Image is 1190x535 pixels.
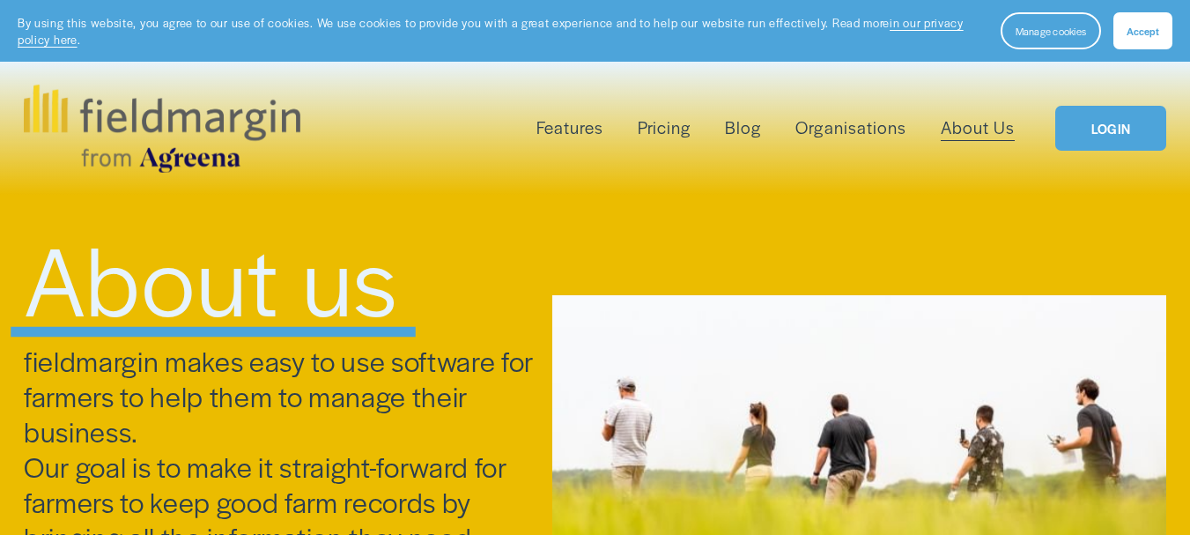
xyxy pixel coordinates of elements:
img: fieldmargin.com [24,85,300,173]
a: in our privacy policy here [18,14,964,48]
a: Organisations [795,114,905,142]
span: Manage cookies [1016,24,1086,38]
a: About Us [941,114,1015,142]
a: Pricing [638,114,691,142]
button: Manage cookies [1001,12,1101,49]
span: Features [536,115,603,140]
a: LOGIN [1055,106,1166,151]
span: Accept [1127,24,1159,38]
button: Accept [1113,12,1172,49]
a: folder dropdown [536,114,603,142]
span: About us [24,210,398,345]
a: Blog [725,114,761,142]
p: By using this website, you agree to our use of cookies. We use cookies to provide you with a grea... [18,14,983,48]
